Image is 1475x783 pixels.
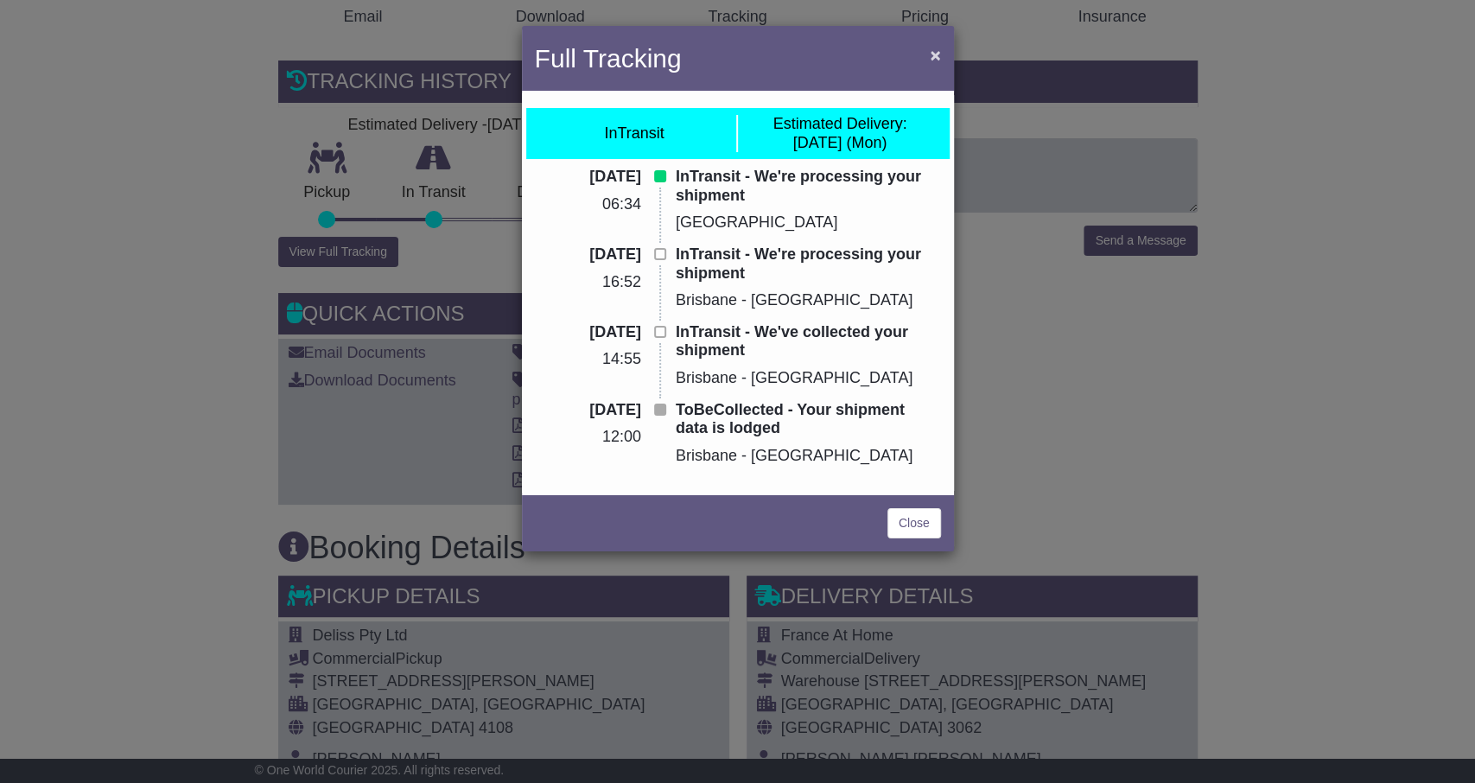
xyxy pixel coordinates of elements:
[535,323,641,342] p: [DATE]
[535,195,641,214] p: 06:34
[604,124,664,143] div: InTransit
[887,508,941,538] a: Close
[535,350,641,369] p: 14:55
[930,45,940,65] span: ×
[676,213,941,232] p: [GEOGRAPHIC_DATA]
[535,428,641,447] p: 12:00
[535,168,641,187] p: [DATE]
[676,245,941,283] p: InTransit - We're processing your shipment
[535,401,641,420] p: [DATE]
[676,369,941,388] p: Brisbane - [GEOGRAPHIC_DATA]
[921,37,949,73] button: Close
[772,115,906,132] span: Estimated Delivery:
[676,291,941,310] p: Brisbane - [GEOGRAPHIC_DATA]
[676,168,941,205] p: InTransit - We're processing your shipment
[535,273,641,292] p: 16:52
[535,245,641,264] p: [DATE]
[676,323,941,360] p: InTransit - We've collected your shipment
[676,447,941,466] p: Brisbane - [GEOGRAPHIC_DATA]
[535,39,682,78] h4: Full Tracking
[772,115,906,152] div: [DATE] (Mon)
[676,401,941,438] p: ToBeCollected - Your shipment data is lodged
